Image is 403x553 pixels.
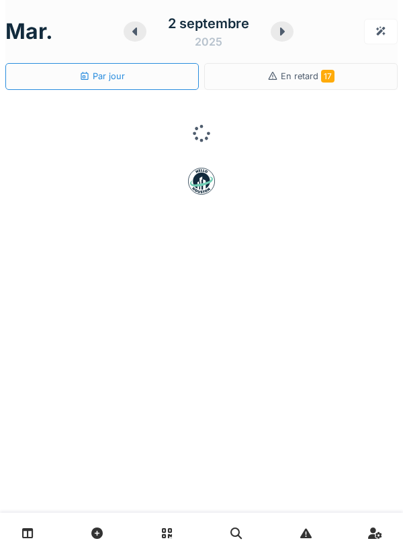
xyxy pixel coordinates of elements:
[168,13,249,34] div: 2 septembre
[281,71,334,81] span: En retard
[195,34,222,50] div: 2025
[5,19,53,44] h1: mar.
[321,70,334,83] span: 17
[79,70,125,83] div: Par jour
[188,168,215,195] img: badge-BVDL4wpA.svg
